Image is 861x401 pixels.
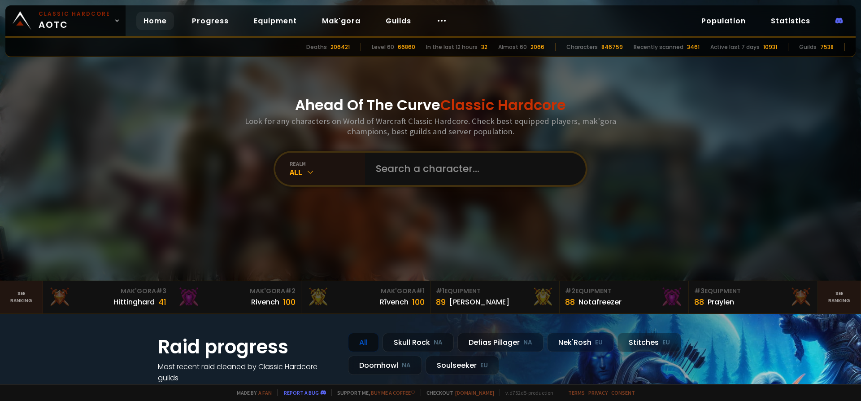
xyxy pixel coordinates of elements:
[689,281,818,313] a: #3Equipment88Praylen
[455,389,494,396] a: [DOMAIN_NAME]
[588,389,608,396] a: Privacy
[348,356,422,375] div: Doomhowl
[426,43,478,51] div: In the last 12 hours
[500,389,553,396] span: v. d752d5 - production
[370,153,575,185] input: Search a character...
[565,286,683,296] div: Equipment
[156,286,166,295] span: # 3
[436,286,554,296] div: Equipment
[5,5,126,36] a: Classic HardcoreAOTC
[547,333,614,352] div: Nek'Rosh
[595,338,603,347] small: EU
[380,296,409,308] div: Rîvench
[426,356,499,375] div: Soulseeker
[818,281,861,313] a: Seeranking
[231,389,272,396] span: Made by
[43,281,172,313] a: Mak'Gora#3Hittinghard41
[434,338,443,347] small: NA
[694,286,812,296] div: Equipment
[531,43,544,51] div: 2066
[295,94,566,116] h1: Ahead Of The Curve
[694,12,753,30] a: Population
[498,43,527,51] div: Almost 60
[421,389,494,396] span: Checkout
[185,12,236,30] a: Progress
[158,361,337,383] h4: Most recent raid cleaned by Classic Hardcore guilds
[694,296,704,308] div: 88
[481,43,487,51] div: 32
[251,296,279,308] div: Rivench
[436,286,444,295] span: # 1
[330,43,350,51] div: 206421
[560,281,689,313] a: #2Equipment88Notafreezer
[565,296,575,308] div: 88
[307,286,425,296] div: Mak'Gora
[258,389,272,396] a: a fan
[763,43,777,51] div: 10931
[820,43,834,51] div: 7538
[284,389,319,396] a: Report a bug
[290,167,365,177] div: All
[764,12,818,30] a: Statistics
[113,296,155,308] div: Hittinghard
[601,43,623,51] div: 846759
[436,296,446,308] div: 89
[687,43,700,51] div: 3461
[172,281,301,313] a: Mak'Gora#2Rivench100
[158,333,337,361] h1: Raid progress
[372,43,394,51] div: Level 60
[39,10,110,31] span: AOTC
[578,296,622,308] div: Notafreezer
[430,281,560,313] a: #1Equipment89[PERSON_NAME]
[710,43,760,51] div: Active last 7 days
[799,43,817,51] div: Guilds
[566,43,598,51] div: Characters
[617,333,681,352] div: Stitches
[383,333,454,352] div: Skull Rock
[398,43,415,51] div: 66860
[611,389,635,396] a: Consent
[416,286,425,295] span: # 1
[241,116,620,137] h3: Look for any characters on World of Warcraft Classic Hardcore. Check best equipped players, mak'g...
[662,338,670,347] small: EU
[285,286,296,295] span: # 2
[331,389,415,396] span: Support me,
[136,12,174,30] a: Home
[301,281,430,313] a: Mak'Gora#1Rîvench100
[449,296,509,308] div: [PERSON_NAME]
[39,10,110,18] small: Classic Hardcore
[523,338,532,347] small: NA
[247,12,304,30] a: Equipment
[440,95,566,115] span: Classic Hardcore
[694,286,704,295] span: # 3
[457,333,544,352] div: Defias Pillager
[178,286,296,296] div: Mak'Gora
[158,296,166,308] div: 41
[568,389,585,396] a: Terms
[48,286,166,296] div: Mak'Gora
[708,296,734,308] div: Praylen
[634,43,683,51] div: Recently scanned
[371,389,415,396] a: Buy me a coffee
[565,286,575,295] span: # 2
[306,43,327,51] div: Deaths
[412,296,425,308] div: 100
[315,12,368,30] a: Mak'gora
[480,361,488,370] small: EU
[402,361,411,370] small: NA
[290,160,365,167] div: realm
[378,12,418,30] a: Guilds
[348,333,379,352] div: All
[283,296,296,308] div: 100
